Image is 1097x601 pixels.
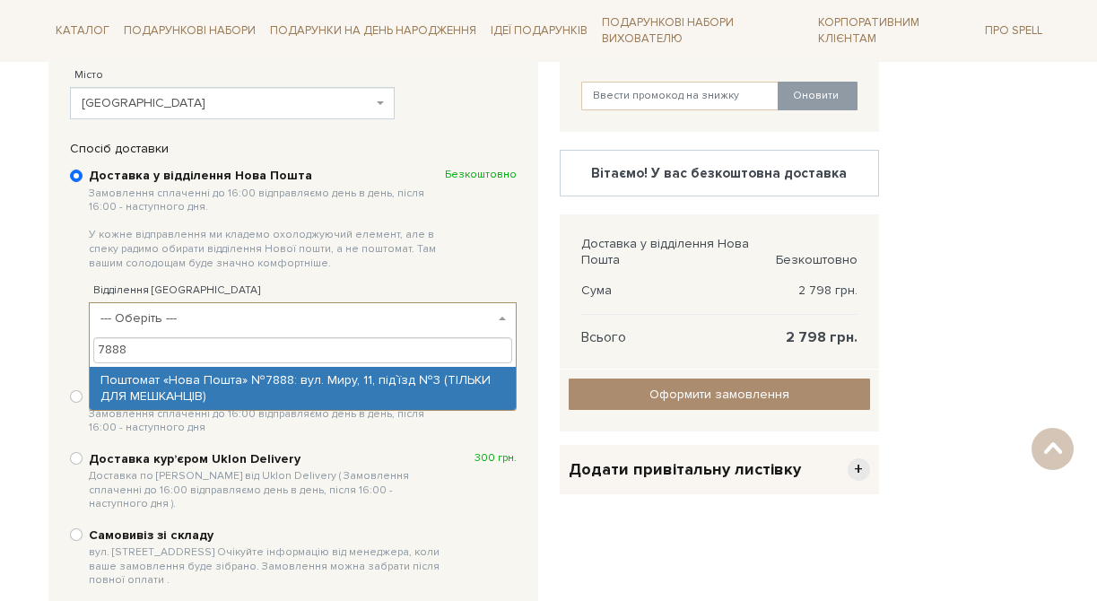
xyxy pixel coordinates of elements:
a: Каталог [48,17,117,45]
span: --- Оберіть --- [100,309,494,327]
div: Спосіб доставки [61,141,526,157]
span: Всього [581,329,626,345]
span: 2 798 грн. [786,329,858,345]
span: Безкоштовно [776,252,858,268]
span: Сума [581,283,612,299]
li: Поштомат «Нова Пошта» №7888: вул. Миру, 11, під`їзд №3 (ТІЛЬКИ ДЛЯ МЕШКАНЦІВ) [90,367,516,410]
span: Замовлення сплаченні до 16:00 відправляємо день в день, після 16:00 - наступного дня [89,407,445,435]
span: --- Оберіть --- [89,302,517,335]
label: Відділення [GEOGRAPHIC_DATA] [93,283,260,299]
span: 2 798 грн. [798,283,858,299]
a: Подарунки на День народження [263,17,483,45]
b: Доставка у відділення Нова Пошта [89,168,445,270]
button: Оновити [778,82,858,110]
a: Про Spell [978,17,1049,45]
span: Петропавлівська Борщагівка [70,87,396,119]
div: Вітаємо! У вас безкоштовна доставка [575,165,864,181]
span: Замовлення сплаченні до 16:00 відправляємо день в день, після 16:00 - наступного дня. У кожне від... [89,187,445,271]
input: Ввести промокод на знижку [581,82,779,110]
span: вул. [STREET_ADDRESS] Очікуйте інформацію від менеджера, коли ваше замовлення буде зібрано. Замов... [89,545,445,588]
b: Самовивіз зі складу [89,527,445,588]
span: Доставка у відділення Нова Пошта [581,236,776,268]
label: Місто [74,67,103,83]
b: Доставка курʼєром Uklon Delivery [89,451,445,511]
b: Доставка кур'єром Нова Пошта [89,389,445,435]
span: Петропавлівська Борщагівка [82,94,373,112]
a: Корпоративним клієнтам [811,7,978,54]
a: Ідеї подарунків [483,17,595,45]
input: Оформити замовлення [569,379,870,410]
span: Безкоштовно [445,168,517,182]
a: Подарункові набори [117,17,263,45]
span: 300 грн. [474,451,517,466]
a: Подарункові набори вихователю [595,7,811,54]
span: + [848,458,870,481]
span: Доставка по [PERSON_NAME] від Uklon Delivery ( Замовлення сплаченні до 16:00 відправляємо день в ... [89,469,445,511]
span: Додати привітальну листівку [569,459,801,480]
